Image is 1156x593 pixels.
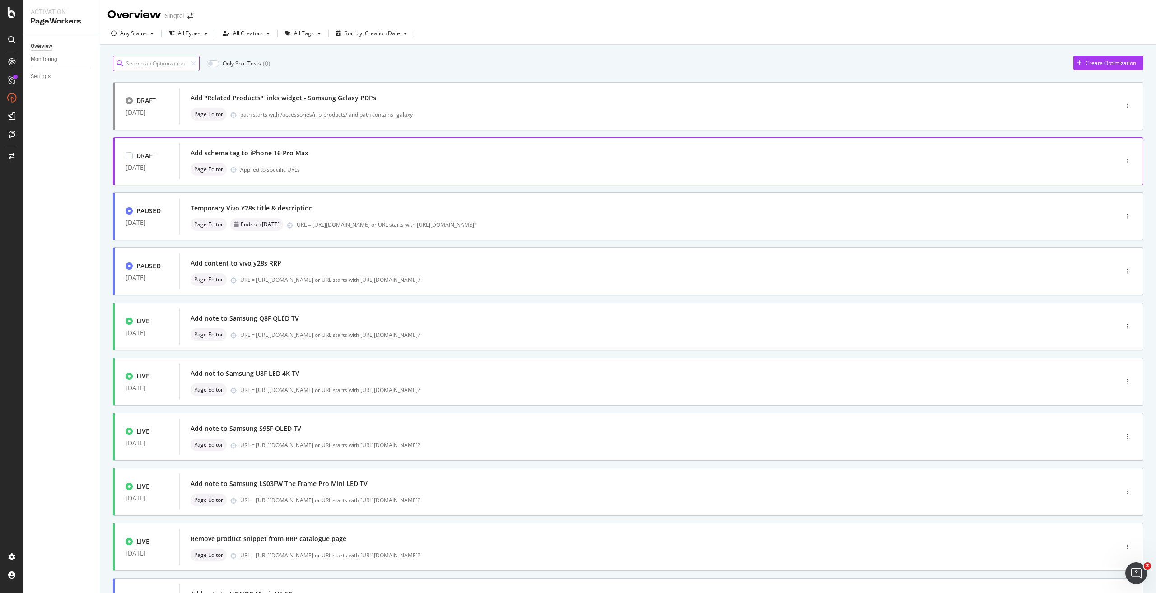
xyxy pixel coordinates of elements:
[191,383,227,396] div: neutral label
[126,164,168,171] div: [DATE]
[194,167,223,172] span: Page Editor
[126,219,168,226] div: [DATE]
[191,108,227,121] div: neutral label
[113,56,200,71] input: Search an Optimization
[194,442,223,448] span: Page Editor
[194,332,223,337] span: Page Editor
[136,427,149,436] div: LIVE
[194,222,223,227] span: Page Editor
[191,314,299,323] div: Add note to Samsung Q8F QLED TV
[194,497,223,503] span: Page Editor
[31,42,93,51] a: Overview
[136,537,149,546] div: LIVE
[191,549,227,561] div: neutral label
[191,93,376,103] div: Add "Related Products" links widget - Samsung Galaxy PDPs
[126,439,168,447] div: [DATE]
[136,151,156,160] div: DRAFT
[223,60,261,67] div: Only Split Tests
[136,372,149,381] div: LIVE
[31,16,93,27] div: PageWorkers
[240,166,300,173] div: Applied to specific URLs
[1125,562,1147,584] iframe: Intercom live chat
[107,26,158,41] button: Any Status
[126,384,168,392] div: [DATE]
[297,221,1080,229] div: URL = [URL][DOMAIN_NAME] or URL starts with [URL][DOMAIN_NAME]?
[191,218,227,231] div: neutral label
[191,369,299,378] div: Add not to Samsung U8F LED 4K TV
[240,441,1080,449] div: URL = [URL][DOMAIN_NAME] or URL starts with [URL][DOMAIN_NAME]?
[126,109,168,116] div: [DATE]
[191,163,227,176] div: neutral label
[165,26,211,41] button: All Types
[230,218,283,231] div: neutral label
[31,72,51,81] div: Settings
[31,7,93,16] div: Activation
[263,59,270,68] div: ( 0 )
[191,439,227,451] div: neutral label
[191,328,227,341] div: neutral label
[1086,59,1136,67] div: Create Optimization
[294,31,314,36] div: All Tags
[233,31,263,36] div: All Creators
[120,31,147,36] div: Any Status
[191,259,281,268] div: Add content to vivo y28s RRP
[240,551,1080,559] div: URL = [URL][DOMAIN_NAME] or URL starts with [URL][DOMAIN_NAME]?
[178,31,200,36] div: All Types
[126,329,168,336] div: [DATE]
[345,31,400,36] div: Sort by: Creation Date
[126,274,168,281] div: [DATE]
[191,479,368,488] div: Add note to Samsung LS03FW The Frame Pro Mini LED TV
[194,387,223,392] span: Page Editor
[136,317,149,326] div: LIVE
[191,494,227,506] div: neutral label
[191,273,227,286] div: neutral label
[191,204,313,213] div: Temporary Vivo Y28s title & description
[126,550,168,557] div: [DATE]
[194,112,223,117] span: Page Editor
[191,149,308,158] div: Add schema tag to iPhone 16 Pro Max
[136,482,149,491] div: LIVE
[31,72,93,81] a: Settings
[240,496,1080,504] div: URL = [URL][DOMAIN_NAME] or URL starts with [URL][DOMAIN_NAME]?
[136,206,161,215] div: PAUSED
[194,552,223,558] span: Page Editor
[240,111,1080,118] div: path starts with /accessories/rrp-products/ and path contains -galaxy-
[281,26,325,41] button: All Tags
[240,276,1080,284] div: URL = [URL][DOMAIN_NAME] or URL starts with [URL][DOMAIN_NAME]?
[31,55,93,64] a: Monitoring
[31,55,57,64] div: Monitoring
[332,26,411,41] button: Sort by: Creation Date
[107,7,161,23] div: Overview
[31,42,52,51] div: Overview
[136,261,161,271] div: PAUSED
[136,96,156,105] div: DRAFT
[126,495,168,502] div: [DATE]
[191,534,346,543] div: Remove product snippet from RRP catalogue page
[187,13,193,19] div: arrow-right-arrow-left
[1073,56,1143,70] button: Create Optimization
[240,331,1080,339] div: URL = [URL][DOMAIN_NAME] or URL starts with [URL][DOMAIN_NAME]?
[219,26,274,41] button: All Creators
[165,11,184,20] div: Singtel
[241,222,280,227] span: Ends on: [DATE]
[194,277,223,282] span: Page Editor
[240,386,1080,394] div: URL = [URL][DOMAIN_NAME] or URL starts with [URL][DOMAIN_NAME]?
[191,424,301,433] div: Add note to Samsung S95F OLED TV
[1144,562,1151,570] span: 2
